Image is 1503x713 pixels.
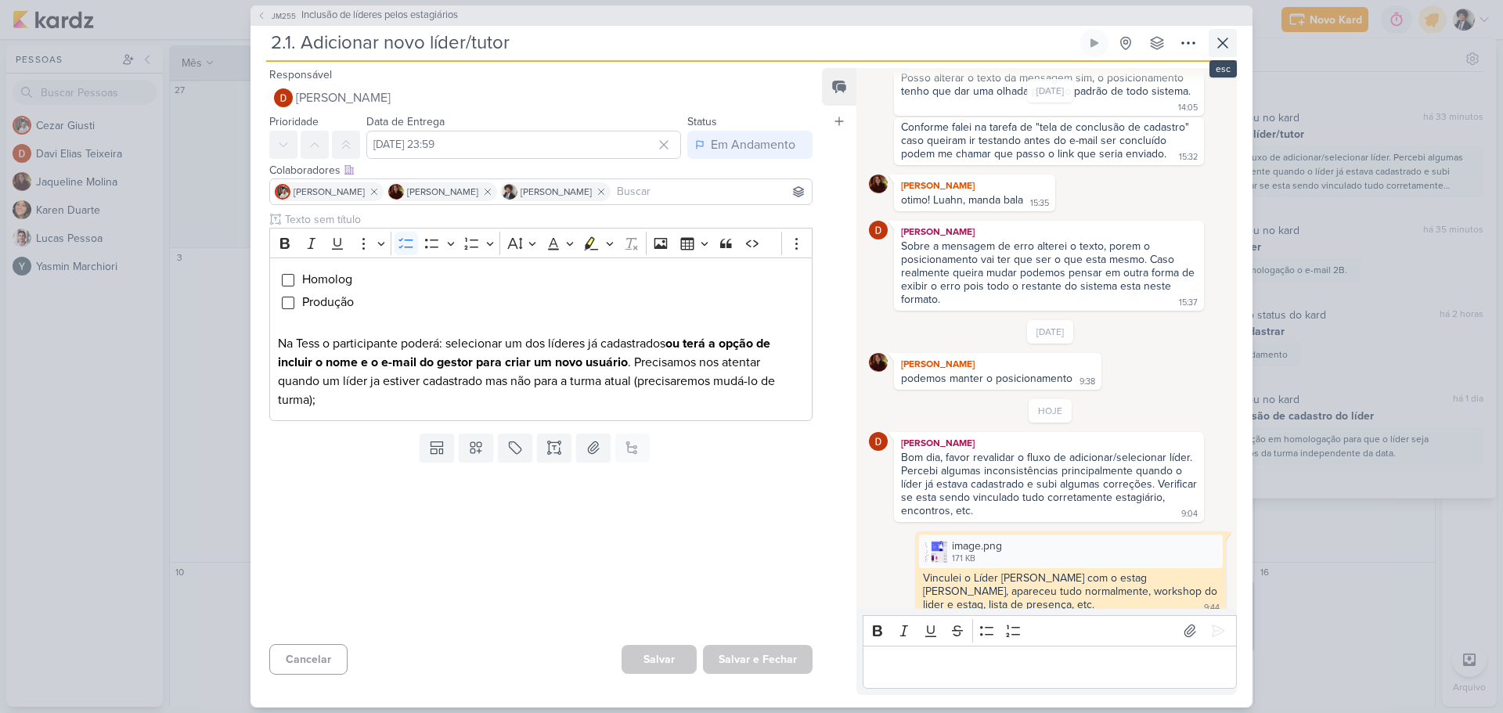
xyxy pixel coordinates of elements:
[869,175,888,193] img: Jaqueline Molina
[897,435,1201,451] div: [PERSON_NAME]
[863,646,1237,689] div: Editor editing area: main
[1079,376,1095,388] div: 9:38
[897,224,1201,239] div: [PERSON_NAME]
[294,185,365,199] span: [PERSON_NAME]
[302,294,354,310] span: Produção
[901,121,1192,160] div: Conforme falei na tarefa de "tela de conclusão de cadastro" caso queiram ir testando antes do e-m...
[269,84,813,112] button: [PERSON_NAME]
[278,334,804,409] p: Na Tess o participante poderá: selecionar um dos líderes já cadastrados . Precisamos nos atentar ...
[502,184,517,200] img: Pedro Luahn Simões
[925,541,947,563] img: fBflmq9xI9O8epe835yT2wKzpcP65eX9m0blYYcC.png
[1209,60,1237,77] div: esc
[923,571,1220,611] div: Vinculei o Líder [PERSON_NAME] com o estag [PERSON_NAME], apareceu tudo normalmente, workshop do ...
[296,88,391,107] span: [PERSON_NAME]
[521,185,592,199] span: [PERSON_NAME]
[901,372,1072,385] div: podemos manter o posicionamento
[282,211,813,228] input: Texto sem título
[1030,197,1049,210] div: 15:35
[952,553,1002,565] div: 171 KB
[614,182,809,201] input: Buscar
[687,131,813,159] button: Em Andamento
[1179,151,1198,164] div: 15:32
[274,88,293,107] img: Davi Elias Teixeira
[1204,602,1220,614] div: 9:44
[952,538,1002,554] div: image.png
[1179,297,1198,309] div: 15:37
[266,29,1077,57] input: Kard Sem Título
[269,257,813,421] div: Editor editing area: main
[901,451,1200,517] div: Bom dia, favor revalidar o fluxo de adicionar/selecionar líder. Percebi algumas inconsistências p...
[897,178,1052,193] div: [PERSON_NAME]
[711,135,795,154] div: Em Andamento
[1088,37,1101,49] div: Ligar relógio
[269,68,332,81] label: Responsável
[869,432,888,451] img: Davi Elias Teixeira
[269,228,813,258] div: Editor toolbar
[407,185,478,199] span: [PERSON_NAME]
[1178,102,1198,114] div: 14:05
[278,336,770,370] strong: ou terá a opção de incluir o nome e o e-mail do gestor para criar um novo usuário
[269,644,348,675] button: Cancelar
[897,356,1098,372] div: [PERSON_NAME]
[869,353,888,372] img: Jaqueline Molina
[275,184,290,200] img: Cezar Giusti
[366,131,681,159] input: Select a date
[269,115,319,128] label: Prioridade
[863,615,1237,646] div: Editor toolbar
[388,184,404,200] img: Jaqueline Molina
[869,221,888,239] img: Davi Elias Teixeira
[366,115,445,128] label: Data de Entrega
[919,535,1223,568] div: image.png
[901,193,1023,207] div: otimo! Luahn, manda bala
[302,272,352,287] span: Homolog
[269,162,813,178] div: Colaboradores
[687,115,717,128] label: Status
[1181,508,1198,520] div: 9:04
[901,71,1191,98] div: Posso alterar o texto da mensagem sim, o posicionamento tenho que dar uma olhada pois e o padrão ...
[901,239,1198,306] div: Sobre a mensagem de erro alterei o texto, porem o posicionamento vai ter que ser o que esta mesmo...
